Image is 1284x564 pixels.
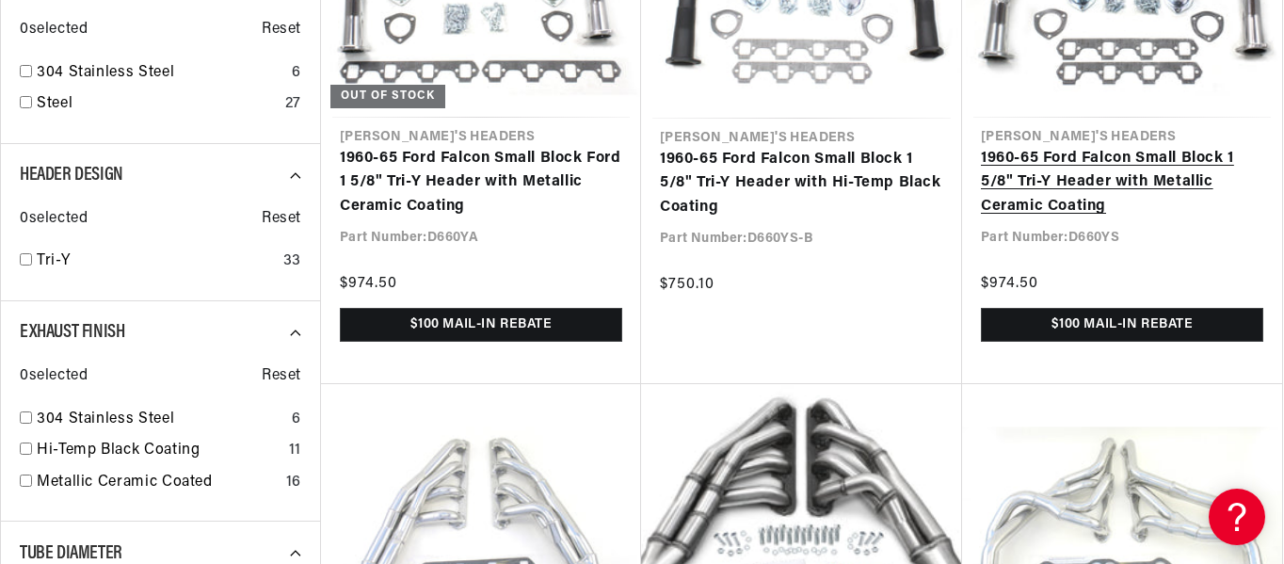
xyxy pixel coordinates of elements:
[20,323,124,342] span: Exhaust Finish
[340,147,622,219] a: 1960-65 Ford Falcon Small Block Ford 1 5/8" Tri-Y Header with Metallic Ceramic Coating
[20,207,88,232] span: 0 selected
[20,364,88,389] span: 0 selected
[262,364,301,389] span: Reset
[660,148,943,220] a: 1960-65 Ford Falcon Small Block 1 5/8" Tri-Y Header with Hi-Temp Black Coating
[37,471,279,495] a: Metallic Ceramic Coated
[37,250,276,274] a: Tri-Y
[262,207,301,232] span: Reset
[283,250,301,274] div: 33
[20,544,122,563] span: Tube Diameter
[37,61,284,86] a: 304 Stainless Steel
[20,166,123,185] span: Header Design
[37,408,284,432] a: 304 Stainless Steel
[981,147,1263,219] a: 1960-65 Ford Falcon Small Block 1 5/8" Tri-Y Header with Metallic Ceramic Coating
[262,18,301,42] span: Reset
[37,92,278,117] a: Steel
[285,92,301,117] div: 27
[286,471,301,495] div: 16
[292,408,301,432] div: 6
[20,18,88,42] span: 0 selected
[292,61,301,86] div: 6
[289,439,301,463] div: 11
[37,439,281,463] a: Hi-Temp Black Coating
